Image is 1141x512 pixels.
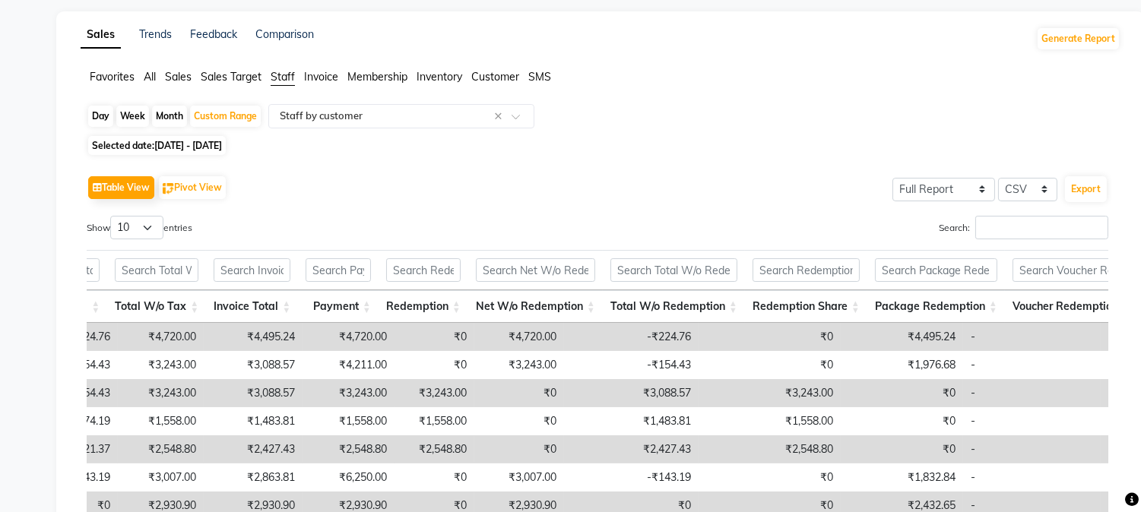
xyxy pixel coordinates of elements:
[1013,258,1130,282] input: Search Voucher Redemption
[841,379,963,407] td: ₹0
[204,435,303,463] td: ₹2,427.43
[417,70,462,84] span: Inventory
[304,70,338,84] span: Invoice
[1005,290,1138,323] th: Voucher Redemption: activate to sort column ascending
[118,435,204,463] td: ₹2,548.80
[963,435,1101,463] td: -
[81,21,121,49] a: Sales
[975,216,1108,239] input: Search:
[395,435,474,463] td: ₹2,548.80
[564,323,699,351] td: -₹224.76
[303,379,395,407] td: ₹3,243.00
[118,407,204,435] td: ₹1,558.00
[204,407,303,435] td: ₹1,483.81
[867,290,1005,323] th: Package Redemption: activate to sort column ascending
[528,70,551,84] span: SMS
[875,258,997,282] input: Search Package Redemption
[963,351,1101,379] td: -
[204,463,303,491] td: ₹2,863.81
[201,70,261,84] span: Sales Target
[395,379,474,407] td: ₹3,243.00
[87,216,192,239] label: Show entries
[564,463,699,491] td: -₹143.19
[159,176,226,199] button: Pivot View
[841,407,963,435] td: ₹0
[564,407,699,435] td: ₹1,483.81
[963,323,1101,351] td: -
[386,258,461,282] input: Search Redemption
[494,109,507,125] span: Clear all
[474,463,564,491] td: ₹3,007.00
[204,379,303,407] td: ₹3,088.57
[115,258,198,282] input: Search Total W/o Tax
[118,463,204,491] td: ₹3,007.00
[214,258,290,282] input: Search Invoice Total
[841,323,963,351] td: ₹4,495.24
[963,463,1101,491] td: -
[152,106,187,127] div: Month
[474,379,564,407] td: ₹0
[303,323,395,351] td: ₹4,720.00
[190,27,237,41] a: Feedback
[395,407,474,435] td: ₹1,558.00
[110,216,163,239] select: Showentries
[298,290,378,323] th: Payment: activate to sort column ascending
[841,463,963,491] td: ₹1,832.84
[395,323,474,351] td: ₹0
[88,176,154,199] button: Table View
[154,140,222,151] span: [DATE] - [DATE]
[88,106,113,127] div: Day
[471,70,519,84] span: Customer
[163,183,174,194] img: pivot.png
[395,463,474,491] td: ₹0
[468,290,603,323] th: Net W/o Redemption: activate to sort column ascending
[699,463,841,491] td: ₹0
[699,435,841,463] td: ₹2,548.80
[841,435,963,463] td: ₹0
[107,290,206,323] th: Total W/o Tax: activate to sort column ascending
[841,351,963,379] td: ₹1,976.68
[753,258,860,282] input: Search Redemption Share
[603,290,745,323] th: Total W/o Redemption: activate to sort column ascending
[303,351,395,379] td: ₹4,211.00
[116,106,149,127] div: Week
[564,351,699,379] td: -₹154.43
[963,407,1101,435] td: -
[271,70,295,84] span: Staff
[88,136,226,155] span: Selected date:
[610,258,737,282] input: Search Total W/o Redemption
[564,379,699,407] td: ₹3,088.57
[144,70,156,84] span: All
[699,323,841,351] td: ₹0
[699,379,841,407] td: ₹3,243.00
[699,351,841,379] td: ₹0
[306,258,370,282] input: Search Payment
[745,290,867,323] th: Redemption Share: activate to sort column ascending
[303,463,395,491] td: ₹6,250.00
[165,70,192,84] span: Sales
[699,407,841,435] td: ₹1,558.00
[379,290,468,323] th: Redemption: activate to sort column ascending
[1065,176,1107,202] button: Export
[139,27,172,41] a: Trends
[118,379,204,407] td: ₹3,243.00
[474,435,564,463] td: ₹0
[564,435,699,463] td: ₹2,427.43
[395,351,474,379] td: ₹0
[474,351,564,379] td: ₹3,243.00
[474,407,564,435] td: ₹0
[303,435,395,463] td: ₹2,548.80
[190,106,261,127] div: Custom Range
[963,379,1101,407] td: -
[255,27,314,41] a: Comparison
[118,323,204,351] td: ₹4,720.00
[118,351,204,379] td: ₹3,243.00
[206,290,298,323] th: Invoice Total: activate to sort column ascending
[303,407,395,435] td: ₹1,558.00
[939,216,1108,239] label: Search:
[474,323,564,351] td: ₹4,720.00
[90,70,135,84] span: Favorites
[204,351,303,379] td: ₹3,088.57
[347,70,407,84] span: Membership
[1038,28,1119,49] button: Generate Report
